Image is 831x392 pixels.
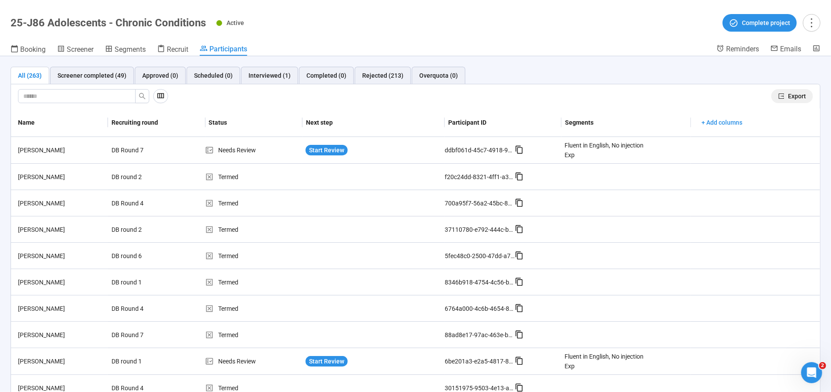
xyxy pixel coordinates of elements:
[445,225,515,234] div: 37110780-e792-444c-b330-d31c80a8ad34
[115,45,146,54] span: Segments
[14,330,108,340] div: [PERSON_NAME]
[14,225,108,234] div: [PERSON_NAME]
[803,14,820,32] button: more
[419,71,458,80] div: Overquota (0)
[205,172,302,182] div: Termed
[701,118,742,127] span: + Add columns
[157,44,188,56] a: Recruit
[445,172,515,182] div: f20c24dd-8321-4ff1-a358-e7c76eada137
[306,356,348,367] button: Start Review
[362,71,403,80] div: Rejected (213)
[716,44,759,55] a: Reminders
[20,45,46,54] span: Booking
[205,251,302,261] div: Termed
[445,330,515,340] div: 88ad8e17-97ac-463e-b604-095a10f99d15
[108,300,174,317] div: DB Round 4
[194,71,233,80] div: Scheduled (0)
[108,248,174,264] div: DB round 6
[780,45,801,53] span: Emails
[167,45,188,54] span: Recruit
[445,145,515,155] div: ddbf061d-45c7-4918-95b0-20b65e507256
[200,44,247,56] a: Participants
[306,71,346,80] div: Completed (0)
[771,89,813,103] button: exportExport
[14,356,108,366] div: [PERSON_NAME]
[723,14,797,32] button: Complete project
[306,145,348,155] button: Start Review
[108,353,174,370] div: DB round 1
[726,45,759,53] span: Reminders
[58,71,126,80] div: Screener completed (49)
[445,356,515,366] div: 6be201a3-e2a5-4817-8e6b-6c66daf2b33d
[67,45,94,54] span: Screener
[108,108,205,137] th: Recruiting round
[205,198,302,208] div: Termed
[205,330,302,340] div: Termed
[801,362,822,383] iframe: Intercom live chat
[14,172,108,182] div: [PERSON_NAME]
[778,93,784,99] span: export
[209,45,247,53] span: Participants
[445,251,515,261] div: 5fec48c0-2500-47dd-a7a7-1137b1f44853
[14,145,108,155] div: [PERSON_NAME]
[205,225,302,234] div: Termed
[561,108,691,137] th: Segments
[309,145,344,155] span: Start Review
[11,108,108,137] th: Name
[14,251,108,261] div: [PERSON_NAME]
[139,93,146,100] span: search
[445,277,515,287] div: 8346b918-4754-4c56-b29f-c7b678046be1
[108,195,174,212] div: DB Round 4
[18,71,42,80] div: All (263)
[806,17,817,29] span: more
[205,277,302,287] div: Termed
[770,44,801,55] a: Emails
[205,145,302,155] div: Needs Review
[742,18,790,28] span: Complete project
[14,277,108,287] div: [PERSON_NAME]
[108,169,174,185] div: DB round 2
[445,304,515,313] div: 6764a000-4c6b-4654-8ce3-72a4d54ab6b5
[788,91,806,101] span: Export
[108,327,174,343] div: DB Round 7
[108,142,174,158] div: DB Round 7
[105,44,146,56] a: Segments
[302,108,445,137] th: Next step
[108,274,174,291] div: DB round 1
[565,140,645,160] div: Fluent in English, No injection Exp
[205,304,302,313] div: Termed
[57,44,94,56] a: Screener
[108,221,174,238] div: DB round 2
[14,304,108,313] div: [PERSON_NAME]
[135,89,149,103] button: search
[205,108,302,137] th: Status
[142,71,178,80] div: Approved (0)
[694,115,749,129] button: + Add columns
[227,19,244,26] span: Active
[309,356,344,366] span: Start Review
[11,17,206,29] h1: 25-J86 Adolescents - Chronic Conditions
[819,362,826,369] span: 2
[445,198,515,208] div: 700a95f7-56a2-45bc-81ab-ac2894e5c792
[11,44,46,56] a: Booking
[248,71,291,80] div: Interviewed (1)
[14,198,108,208] div: [PERSON_NAME]
[565,352,645,371] div: Fluent in English, No injection Exp
[205,356,302,366] div: Needs Review
[445,108,561,137] th: Participant ID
